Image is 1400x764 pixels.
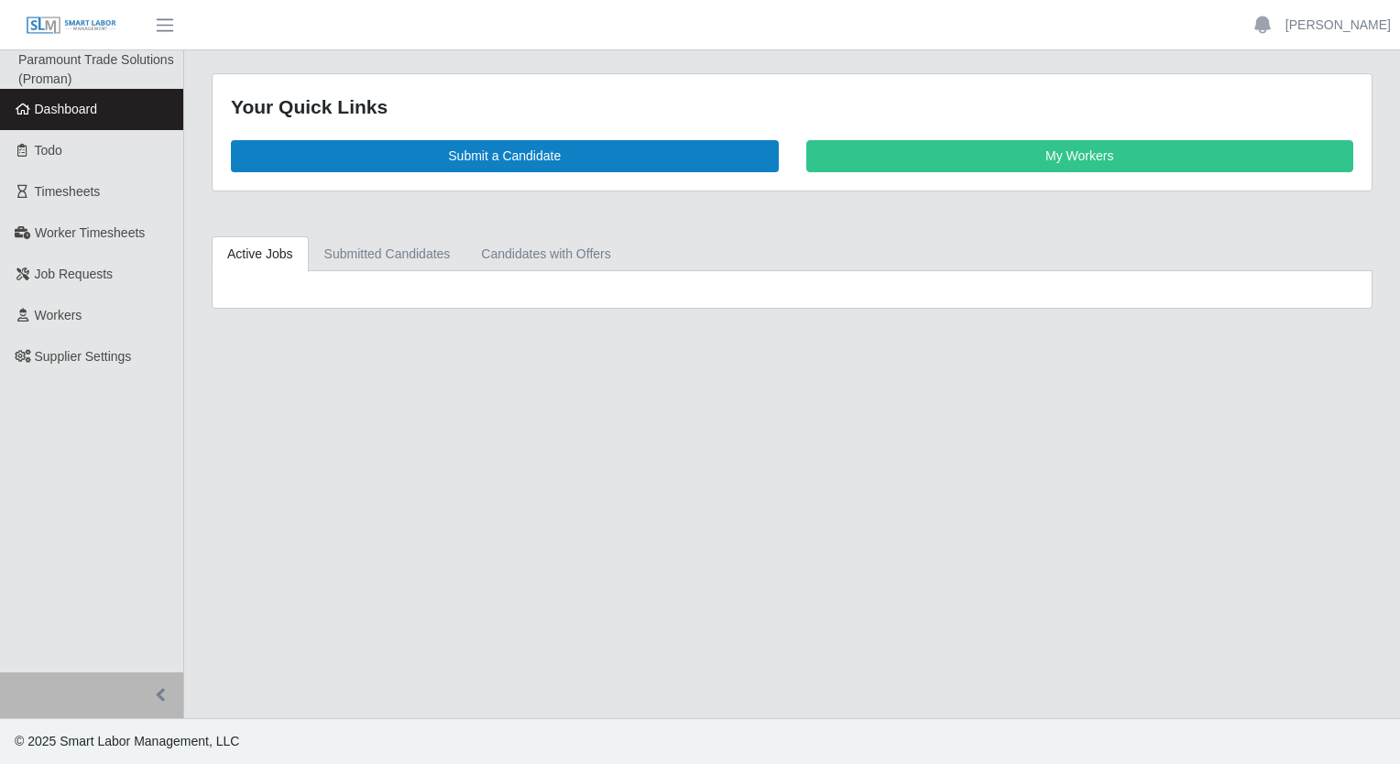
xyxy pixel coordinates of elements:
[465,236,626,272] a: Candidates with Offers
[35,102,98,116] span: Dashboard
[231,93,1353,122] div: Your Quick Links
[35,308,82,322] span: Workers
[212,236,309,272] a: Active Jobs
[806,140,1354,172] a: My Workers
[309,236,466,272] a: Submitted Candidates
[15,734,239,748] span: © 2025 Smart Labor Management, LLC
[35,225,145,240] span: Worker Timesheets
[26,16,117,36] img: SLM Logo
[35,184,101,199] span: Timesheets
[35,349,132,364] span: Supplier Settings
[1285,16,1391,35] a: [PERSON_NAME]
[35,267,114,281] span: Job Requests
[18,52,174,86] span: Paramount Trade Solutions (Proman)
[35,143,62,158] span: Todo
[231,140,779,172] a: Submit a Candidate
